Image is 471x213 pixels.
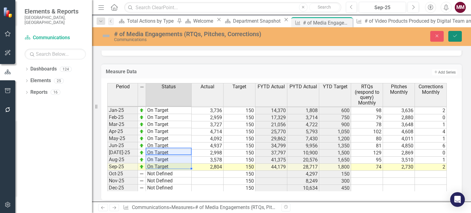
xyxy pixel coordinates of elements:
[146,156,192,163] td: On Target
[319,114,351,121] td: 750
[255,114,287,121] td: 17,329
[318,5,331,10] span: Search
[287,143,319,150] td: 9,956
[127,17,175,25] div: Total Actions by Type
[30,89,48,96] a: Reports
[107,184,138,192] td: Dec-25
[224,143,255,150] td: 150
[255,128,287,135] td: 25,770
[51,90,60,95] div: 16
[415,128,447,135] td: 4
[383,121,415,128] td: 3,648
[146,135,192,142] td: On Target
[124,2,341,13] input: Search ClearPoint...
[415,157,447,164] td: 1
[146,142,192,149] td: On Target
[107,107,138,114] td: Jan-25
[224,135,255,143] td: 150
[287,164,319,171] td: 28,717
[54,78,64,83] div: 25
[287,185,319,192] td: 10,634
[415,143,447,150] td: 6
[287,157,319,164] td: 20,576
[192,157,224,164] td: 3,578
[258,84,285,89] span: FYTD Actual
[319,185,351,192] td: 450
[319,143,351,150] td: 1,350
[351,150,383,157] td: 129
[146,128,192,135] td: On Target
[30,77,51,84] a: Elements
[351,128,383,135] td: 102
[255,107,287,114] td: 14,370
[107,142,138,149] td: Jun-25
[2,6,14,18] img: ClearPoint Strategy
[319,164,351,171] td: 1,800
[351,114,383,121] td: 79
[351,164,383,171] td: 74
[114,31,301,37] div: # of Media Engagements (RTQs, Pitches, Corrections)
[25,15,86,25] small: [GEOGRAPHIC_DATA], [GEOGRAPHIC_DATA]
[140,85,144,89] img: 8DAGhfEEPCf229AAAAAElFTkSuQmCC
[415,164,447,171] td: 2
[287,135,319,143] td: 7,430
[255,157,287,164] td: 41,375
[223,17,282,25] a: Department Snapshot
[139,136,144,141] img: zOikAAAAAElFTkSuQmCC
[415,114,447,121] td: 0
[287,150,319,157] td: 10,900
[192,135,224,143] td: 4,092
[123,204,277,211] div: » »
[107,149,138,156] td: [DATE]-25
[139,157,144,162] img: zOikAAAAAElFTkSuQmCC
[139,178,144,183] img: 8DAGhfEEPCf229AAAAAElFTkSuQmCC
[224,150,255,157] td: 150
[30,66,57,73] a: Dashboards
[383,143,415,150] td: 4,850
[139,150,144,155] img: zOikAAAAAElFTkSuQmCC
[224,157,255,164] td: 150
[183,17,215,25] a: Welcome
[232,84,246,89] span: Target
[201,84,214,89] span: Actual
[192,164,224,171] td: 2,804
[415,121,447,128] td: 1
[146,170,192,177] td: Not Defined
[255,121,287,128] td: 21,056
[117,17,175,25] a: Total Actions by Type
[319,107,351,114] td: 600
[116,84,130,89] span: Period
[192,114,224,121] td: 2,959
[383,150,415,157] td: 2,869
[162,84,176,89] span: Status
[25,8,86,15] span: Elements & Reports
[139,164,144,169] img: zOikAAAAAElFTkSuQmCC
[224,128,255,135] td: 150
[351,143,383,150] td: 81
[106,69,299,74] h3: Measure Data
[139,171,144,176] img: 8DAGhfEEPCf229AAAAAElFTkSuQmCC
[455,2,466,13] button: MM
[416,84,445,95] span: Corrections Monthly
[192,107,224,114] td: 3,736
[361,4,404,11] div: Sep-25
[224,185,255,192] td: 150
[25,34,86,41] a: Communications
[114,37,301,42] div: Communications
[255,164,287,171] td: 44,179
[224,107,255,114] td: 150
[415,135,447,143] td: 1
[383,128,415,135] td: 4,608
[351,135,383,143] td: 80
[107,135,138,142] td: May-25
[107,114,138,121] td: Feb-25
[319,121,351,128] td: 900
[319,171,351,178] td: 150
[146,149,192,156] td: On Target
[319,150,351,157] td: 1,500
[224,171,255,178] td: 150
[193,17,215,25] div: Welcome
[415,107,447,114] td: 2
[139,185,144,190] img: 8DAGhfEEPCf229AAAAAElFTkSuQmCC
